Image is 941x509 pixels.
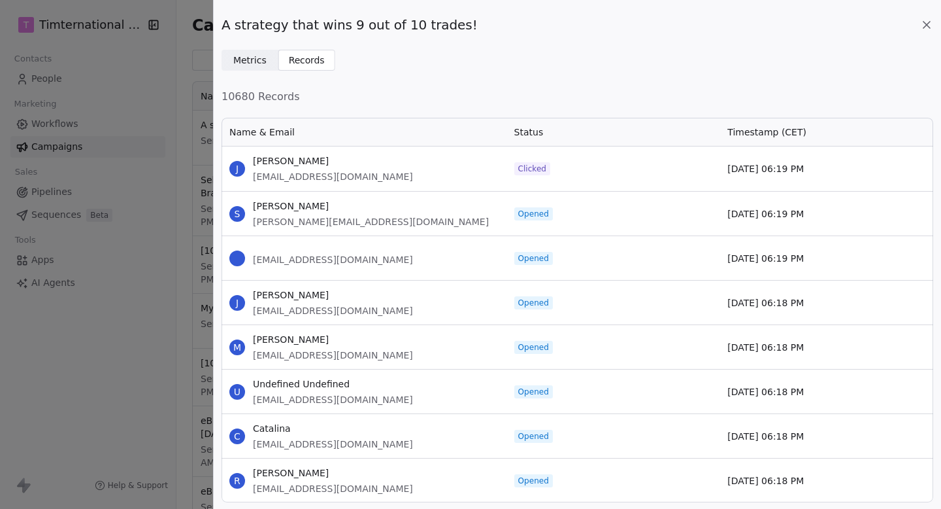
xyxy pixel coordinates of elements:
span: U [229,384,245,400]
span: S [229,206,245,222]
span: Opened [518,298,549,308]
span: J [229,295,245,311]
span: [EMAIL_ADDRESS][DOMAIN_NAME] [253,304,413,317]
span: [EMAIL_ADDRESS][DOMAIN_NAME] [253,349,413,362]
span: Opened [518,253,549,264]
span: [PERSON_NAME] [253,333,413,346]
span: Opened [518,476,549,486]
span: Name & Email [229,126,295,139]
span: R [229,473,245,489]
span: [DATE] 06:18 PM [727,341,804,354]
span: Catalina [253,422,413,435]
span: Timestamp (CET) [727,126,806,139]
span: A strategy that wins 9 out of 10 trades! [222,16,478,34]
span: [DATE] 06:18 PM [727,296,804,309]
span: [DATE] 06:18 PM [727,430,804,443]
span: Opened [518,387,549,397]
span: [DATE] 06:19 PM [727,162,804,175]
span: [EMAIL_ADDRESS][DOMAIN_NAME] [253,438,413,451]
span: Clicked [518,164,546,174]
span: Opened [518,431,549,442]
span: [DATE] 06:19 PM [727,207,804,220]
span: [PERSON_NAME] [253,200,489,213]
span: [EMAIL_ADDRESS][DOMAIN_NAME] [253,253,413,266]
span: [DATE] 06:18 PM [727,474,804,487]
span: C [229,429,245,444]
span: 10680 Records [222,89,933,105]
span: [DATE] 06:18 PM [727,385,804,398]
span: [PERSON_NAME] [253,154,413,167]
span: Metrics [233,54,267,67]
span: [PERSON_NAME] [253,289,413,302]
span: [EMAIL_ADDRESS][DOMAIN_NAME] [253,393,413,406]
span: Status [514,126,544,139]
span: Undefined Undefined [253,377,413,391]
span: M [229,340,245,355]
span: J [229,161,245,177]
span: [DATE] 06:19 PM [727,252,804,265]
span: Opened [518,342,549,353]
span: [PERSON_NAME] [253,466,413,480]
span: [PERSON_NAME][EMAIL_ADDRESS][DOMAIN_NAME] [253,215,489,228]
span: [EMAIL_ADDRESS][DOMAIN_NAME] [253,482,413,495]
span: Opened [518,209,549,219]
div: grid [222,147,933,504]
span: [EMAIL_ADDRESS][DOMAIN_NAME] [253,170,413,183]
